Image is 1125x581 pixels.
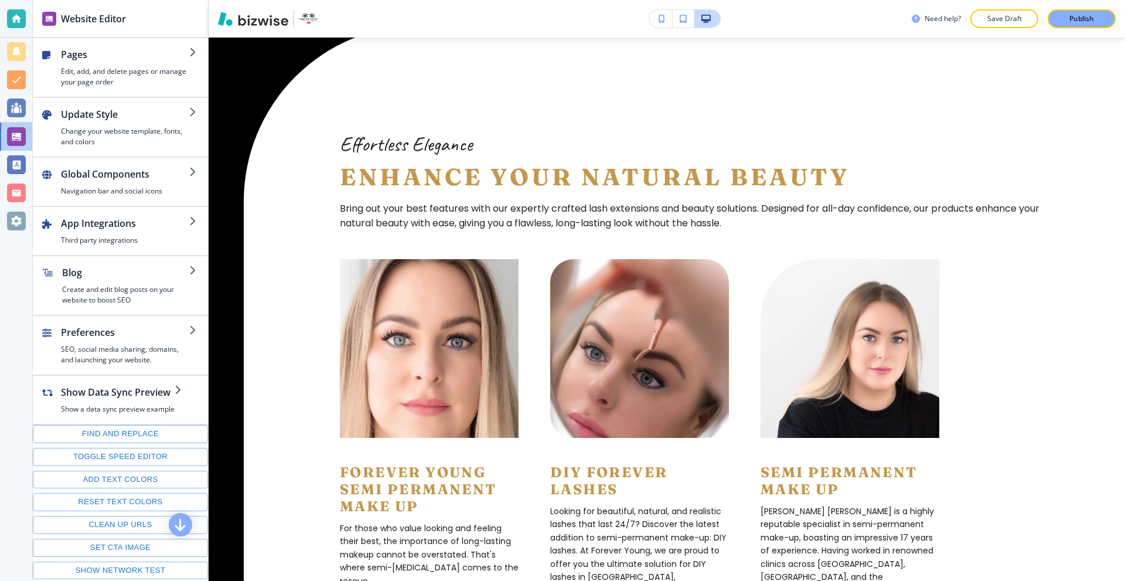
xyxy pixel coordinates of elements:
[925,13,961,24] h3: Need help?
[11,9,222,276] a: Forever Lashes DIY Lash Kits
[61,12,126,26] h2: Website Editor
[340,464,501,515] span: FOREVER YOUNG SEMI PERMANENT MAKE UP
[33,516,208,534] button: Clean up URLs
[33,471,208,489] button: Add text colors
[33,425,208,443] button: Find and replace
[61,325,189,339] h2: Preferences
[340,131,1055,158] p: Effortless Elegance
[61,107,189,121] h2: Update Style
[42,12,56,26] img: editor icon
[33,98,208,157] button: Update StyleChange your website template, fonts, and colors
[61,186,189,196] h4: Navigation bar and social icons
[61,47,189,62] h2: Pages
[33,256,208,315] button: BlogCreate and edit blog posts on your website to boost SEO
[453,278,664,328] a: Applications
[761,464,922,498] span: SEMI PERMANENT MAKE UP
[986,13,1023,24] p: Save Draft
[232,9,444,276] a: Individual Lash Clusters
[474,293,643,310] div: Applications
[62,266,189,280] h2: Blog
[232,278,444,328] a: Individual Lash Clusters
[61,404,175,414] h4: Show a data sync preview example
[61,235,189,246] h4: Third party integrations
[253,293,422,310] div: Individual Lash Clusters
[340,259,519,438] img: <p><span style="color: rgb(197, 151, 75);">FOREVER YOUNG SEMI PERMANENT MAKE UP</span></p>
[61,167,189,181] h2: Global Components
[1069,13,1094,24] p: Publish
[33,207,208,255] button: App IntegrationsThird party integrations
[33,316,208,375] button: PreferencesSEO, social media sharing, domains, and launching your website.
[11,276,222,328] a: Forever Lashes DIY Lash Kits
[299,9,318,28] img: Your Logo
[33,376,193,424] button: Show Data Sync PreviewShow a data sync preview example
[33,158,208,206] button: Global ComponentsNavigation bar and social icons
[340,162,850,191] span: ENHANCE YOUR NATURAL BEAUTY
[761,259,939,438] img: <p><span style="color: rgb(197, 151, 75);">SEMI PERMANENT MAKE UP</span></p>
[61,126,189,147] h4: Change your website template, fonts, and colors
[62,284,189,305] h4: Create and edit blog posts on your website to boost SEO
[33,562,208,580] button: Show network test
[33,493,208,511] button: Reset text colors
[33,38,208,97] button: PagesEdit, add, and delete pages or manage your page order
[33,448,208,466] button: Toggle speed editor
[61,216,189,230] h2: App Integrations
[61,385,175,399] h2: Show Data Sync Preview
[1048,9,1116,28] button: Publish
[453,9,664,276] a: Applications
[340,201,1055,231] p: Bring out your best features with our expertly crafted lash extensions and beauty solutions. Desi...
[970,9,1038,28] button: Save Draft
[32,283,202,317] div: Forever Lashes DIY Lash Kits
[550,259,729,438] img: <p><span style="color: rgb(197, 151, 75);">DIY FOREVER LASHES</span></p>
[61,66,189,87] h4: Edit, add, and delete pages or manage your page order
[61,344,189,365] h4: SEO, social media sharing, domains, and launching your website.
[550,464,672,498] span: DIY FOREVER LASHES
[33,539,208,557] button: Set CTA image
[218,12,288,26] img: Bizwise Logo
